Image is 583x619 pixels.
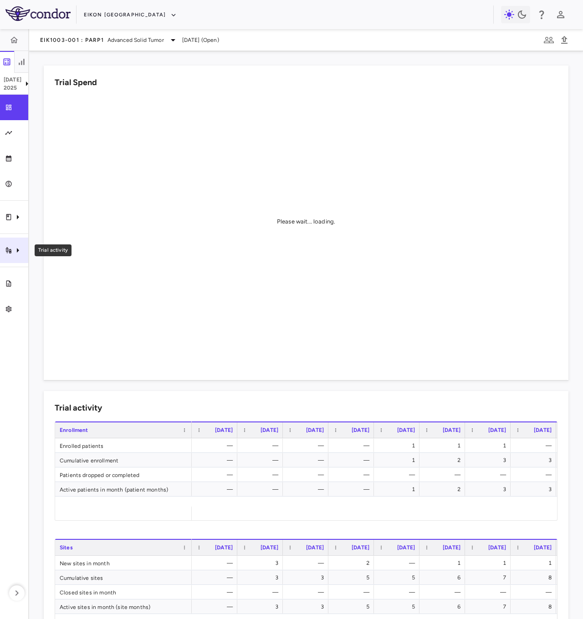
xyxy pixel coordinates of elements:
[182,36,219,44] span: [DATE] (Open)
[473,570,506,585] div: 7
[55,438,192,452] div: Enrolled patients
[55,482,192,496] div: Active patients in month (patient months)
[60,544,73,551] span: Sites
[291,585,324,599] div: —
[60,427,88,433] span: Enrollment
[519,556,552,570] div: 1
[519,585,552,599] div: —
[245,467,278,482] div: —
[40,36,104,44] span: EIK1003-001 : PARP1
[428,556,460,570] div: 1
[519,438,552,453] div: —
[382,556,415,570] div: —
[200,482,233,497] div: —
[215,427,233,433] span: [DATE]
[519,570,552,585] div: 8
[55,402,102,414] h6: Trial activity
[519,453,552,467] div: 3
[245,585,278,599] div: —
[4,76,21,84] p: [DATE]
[245,482,278,497] div: —
[200,453,233,467] div: —
[428,599,460,614] div: 6
[337,585,369,599] div: —
[245,556,278,570] div: 3
[291,570,324,585] div: 3
[397,427,415,433] span: [DATE]
[382,467,415,482] div: —
[200,556,233,570] div: —
[55,585,192,599] div: Closed sites in month
[352,427,369,433] span: [DATE]
[84,8,177,22] button: Eikon [GEOGRAPHIC_DATA]
[306,427,324,433] span: [DATE]
[245,453,278,467] div: —
[428,585,460,599] div: —
[337,453,369,467] div: —
[107,36,164,44] span: Advanced Solid Tumor
[215,544,233,551] span: [DATE]
[291,482,324,497] div: —
[200,467,233,482] div: —
[55,76,97,89] h6: Trial Spend
[277,218,335,226] div: Please wait... loading.
[443,544,460,551] span: [DATE]
[291,438,324,453] div: —
[291,599,324,614] div: 3
[291,453,324,467] div: —
[245,438,278,453] div: —
[473,438,506,453] div: 1
[382,570,415,585] div: 5
[200,570,233,585] div: —
[245,599,278,614] div: 3
[382,599,415,614] div: 5
[337,467,369,482] div: —
[473,482,506,497] div: 3
[428,570,460,585] div: 6
[488,544,506,551] span: [DATE]
[4,84,21,92] p: 2025
[352,544,369,551] span: [DATE]
[519,599,552,614] div: 8
[534,544,552,551] span: [DATE]
[337,556,369,570] div: 2
[428,482,460,497] div: 2
[428,453,460,467] div: 2
[200,438,233,453] div: —
[55,599,192,614] div: Active sites in month (site months)
[473,467,506,482] div: —
[261,427,278,433] span: [DATE]
[337,570,369,585] div: 5
[291,467,324,482] div: —
[443,427,460,433] span: [DATE]
[519,482,552,497] div: 3
[382,438,415,453] div: 1
[55,467,192,482] div: Patients dropped or completed
[306,544,324,551] span: [DATE]
[382,482,415,497] div: 1
[488,427,506,433] span: [DATE]
[473,599,506,614] div: 7
[245,570,278,585] div: 3
[5,6,71,21] img: logo-full-SnFGN8VE.png
[35,244,72,256] div: Trial activity
[337,438,369,453] div: —
[337,599,369,614] div: 5
[428,467,460,482] div: —
[200,599,233,614] div: —
[397,544,415,551] span: [DATE]
[200,585,233,599] div: —
[337,482,369,497] div: —
[55,453,192,467] div: Cumulative enrollment
[291,556,324,570] div: —
[428,438,460,453] div: 1
[473,556,506,570] div: 1
[534,427,552,433] span: [DATE]
[473,585,506,599] div: —
[519,467,552,482] div: —
[382,453,415,467] div: 1
[382,585,415,599] div: —
[261,544,278,551] span: [DATE]
[55,570,192,584] div: Cumulative sites
[55,556,192,570] div: New sites in month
